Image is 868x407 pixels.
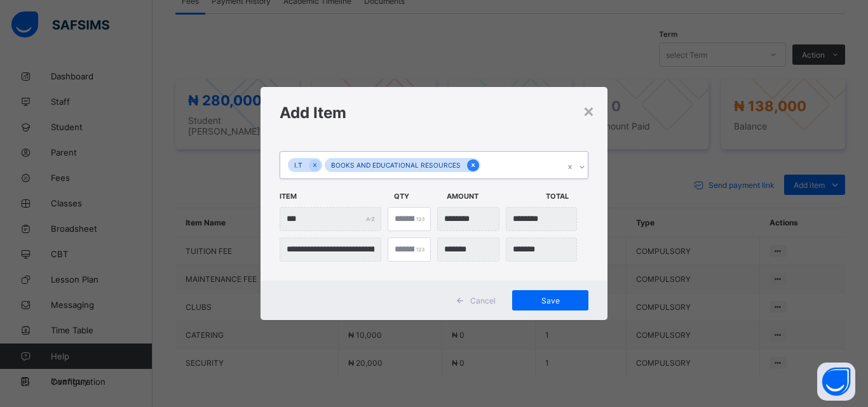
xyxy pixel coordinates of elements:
[325,158,467,173] div: BOOKS AND EDUCATIONAL RESOURCES
[470,296,496,305] span: Cancel
[280,103,588,122] h1: Add Item
[288,158,309,173] div: I.T
[583,100,595,121] div: ×
[394,185,440,207] span: Qty
[280,185,388,207] span: Item
[522,296,579,305] span: Save
[447,185,539,207] span: Amount
[546,185,592,207] span: Total
[817,363,855,401] button: Open asap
